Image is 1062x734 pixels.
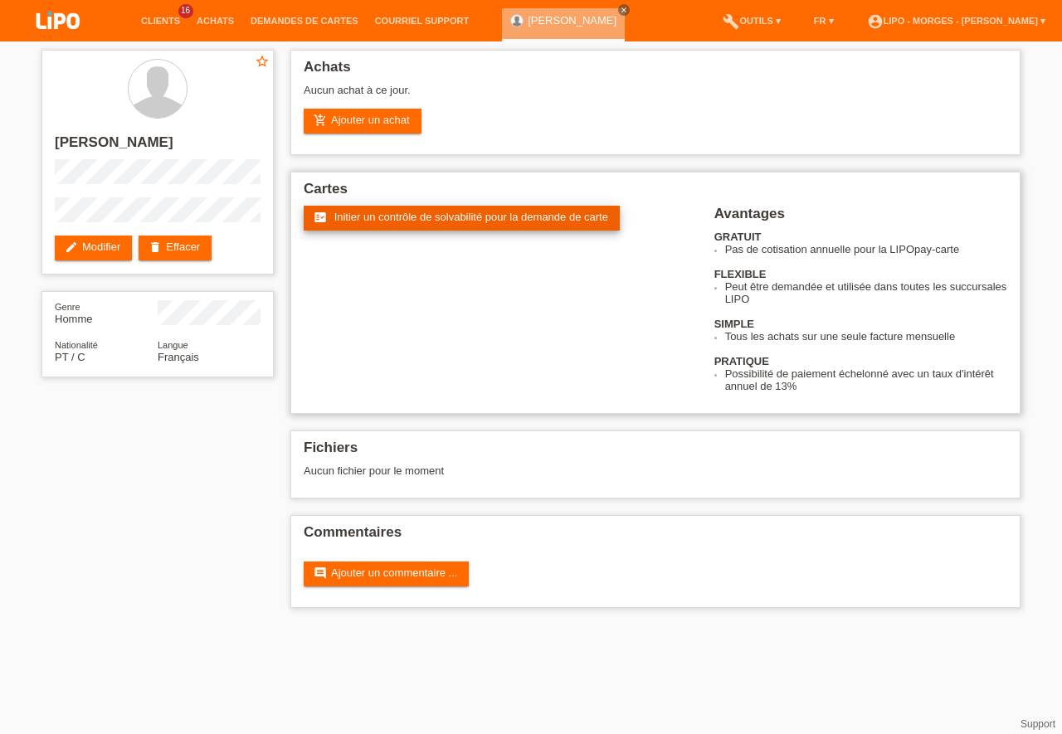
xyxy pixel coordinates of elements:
[725,330,1007,343] li: Tous les achats sur une seule facture mensuelle
[255,54,270,69] i: star_border
[304,84,1007,109] div: Aucun achat à ce jour.
[133,16,188,26] a: Clients
[806,16,842,26] a: FR ▾
[304,561,469,586] a: commentAjouter un commentaire ...
[55,351,85,363] span: Portugal / C / 30.10.2002
[188,16,242,26] a: Achats
[334,211,608,223] span: Initier un contrôle de solvabilité pour la demande de carte
[859,16,1054,26] a: account_circleLIPO - Morges - [PERSON_NAME] ▾
[304,181,1007,206] h2: Cartes
[304,109,421,134] a: add_shopping_cartAjouter un achat
[714,16,788,26] a: buildOutils ▾
[65,241,78,254] i: edit
[304,206,620,231] a: fact_check Initier un contrôle de solvabilité pour la demande de carte
[714,318,754,330] b: SIMPLE
[55,236,132,260] a: editModifier
[314,211,327,224] i: fact_check
[725,367,1007,392] li: Possibilité de paiement échelonné avec un taux d'intérêt annuel de 13%
[55,302,80,312] span: Genre
[242,16,367,26] a: Demandes de cartes
[528,14,616,27] a: [PERSON_NAME]
[1021,718,1055,730] a: Support
[725,280,1007,305] li: Peut être demandée et utilisée dans toutes les succursales LIPO
[17,34,100,46] a: LIPO pay
[158,351,199,363] span: Français
[714,231,762,243] b: GRATUIT
[178,4,193,18] span: 16
[714,268,767,280] b: FLEXIBLE
[304,59,1007,84] h2: Achats
[714,355,769,367] b: PRATIQUE
[314,114,327,127] i: add_shopping_cart
[714,206,1007,231] h2: Avantages
[618,4,630,16] a: close
[55,300,158,325] div: Homme
[314,566,327,580] i: comment
[723,13,739,30] i: build
[139,236,212,260] a: deleteEffacer
[304,524,1007,549] h2: Commentaires
[367,16,477,26] a: Courriel Support
[725,243,1007,255] li: Pas de cotisation annuelle pour la LIPOpay-carte
[620,6,628,14] i: close
[55,134,261,159] h2: [PERSON_NAME]
[55,340,98,350] span: Nationalité
[304,464,811,477] div: Aucun fichier pour le moment
[304,440,1007,464] h2: Fichiers
[255,54,270,71] a: star_border
[867,13,884,30] i: account_circle
[149,241,162,254] i: delete
[158,340,188,350] span: Langue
